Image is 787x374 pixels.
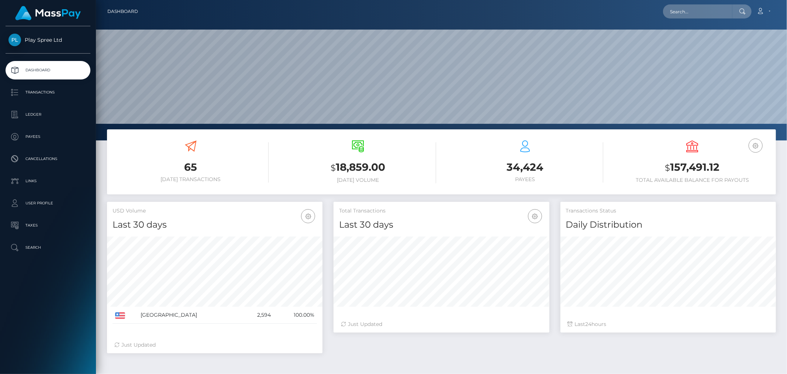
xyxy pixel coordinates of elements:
a: Cancellations [6,150,90,168]
a: Payees [6,127,90,146]
a: User Profile [6,194,90,212]
p: Transactions [8,87,87,98]
p: User Profile [8,198,87,209]
td: 2,594 [242,307,273,324]
h6: [DATE] Volume [280,177,436,183]
input: Search... [663,4,732,18]
a: Ledger [6,105,90,124]
a: Dashboard [6,61,90,79]
h5: Total Transactions [339,207,543,215]
p: Taxes [8,220,87,231]
h6: [DATE] Transactions [113,176,269,183]
p: Dashboard [8,65,87,76]
a: Transactions [6,83,90,102]
h4: Last 30 days [113,218,317,231]
td: 100.00% [273,307,317,324]
td: [GEOGRAPHIC_DATA] [138,307,242,324]
div: Just Updated [114,341,315,349]
h6: Total Available Balance for Payouts [614,177,770,183]
h4: Daily Distribution [566,218,770,231]
a: Dashboard [107,4,138,19]
a: Links [6,172,90,190]
p: Ledger [8,109,87,120]
h6: Payees [447,176,603,183]
a: Search [6,238,90,257]
small: $ [331,163,336,173]
img: US.png [115,312,125,319]
a: Taxes [6,216,90,235]
span: Play Spree Ltd [6,37,90,43]
h3: 18,859.00 [280,160,436,175]
h4: Last 30 days [339,218,543,231]
img: Play Spree Ltd [8,34,21,46]
h5: USD Volume [113,207,317,215]
h3: 157,491.12 [614,160,770,175]
p: Payees [8,131,87,142]
img: MassPay Logo [15,6,81,20]
p: Links [8,176,87,187]
div: Just Updated [341,320,542,328]
small: $ [665,163,670,173]
div: Last hours [568,320,769,328]
h3: 34,424 [447,160,603,174]
p: Cancellations [8,153,87,164]
h5: Transactions Status [566,207,770,215]
span: 24 [586,321,592,327]
p: Search [8,242,87,253]
h3: 65 [113,160,269,174]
